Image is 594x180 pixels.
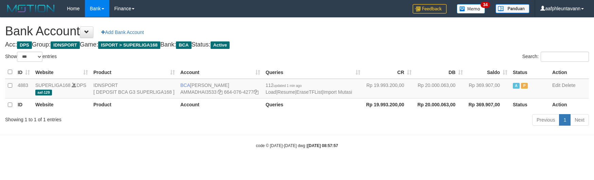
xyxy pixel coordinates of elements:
[570,114,589,126] a: Next
[51,41,80,49] span: IDNSPORT
[266,83,302,88] span: 112
[263,66,363,79] th: Queries: activate to sort column ascending
[176,41,191,49] span: BCA
[266,89,276,95] a: Load
[33,79,91,98] td: DPS
[180,83,190,88] span: BCA
[33,66,91,79] th: Website: activate to sort column ascending
[363,66,414,79] th: CR: activate to sort column ascending
[521,83,528,89] span: Paused
[254,89,258,95] a: Copy 6640764277 to clipboard
[466,98,510,111] th: Rp 369.907,00
[273,84,302,88] span: updated 1 min ago
[5,52,57,62] label: Show entries
[414,66,466,79] th: DB: activate to sort column ascending
[532,114,559,126] a: Previous
[522,52,589,62] label: Search:
[414,98,466,111] th: Rp 20.000.063,00
[559,114,571,126] a: 1
[178,79,263,98] td: [PERSON_NAME] 664-076-4277
[413,4,447,14] img: Feedback.jpg
[307,143,338,148] strong: [DATE] 08:57:57
[178,98,263,111] th: Account
[414,79,466,98] td: Rp 20.000.063,00
[15,98,33,111] th: ID
[180,89,217,95] a: AMMADHAI3533
[97,26,148,38] a: Add Bank Account
[33,98,91,111] th: Website
[91,98,178,111] th: Product
[562,83,575,88] a: Delete
[35,90,52,95] span: aaf-129
[466,79,510,98] td: Rp 369.907,00
[266,83,352,95] span: | | |
[91,79,178,98] td: IDNSPORT [ DEPOSIT BCA G3 SUPERLIGA168 ]
[178,66,263,79] th: Account: activate to sort column ascending
[550,66,589,79] th: Action
[541,52,589,62] input: Search:
[481,2,490,8] span: 34
[5,113,242,123] div: Showing 1 to 1 of 1 entries
[277,89,295,95] a: Resume
[17,41,32,49] span: DPS
[15,66,33,79] th: ID: activate to sort column ascending
[323,89,352,95] a: Import Mutasi
[550,98,589,111] th: Action
[510,98,550,111] th: Status
[35,83,71,88] a: SUPERLIGA168
[466,66,510,79] th: Saldo: activate to sort column ascending
[256,143,338,148] small: code © [DATE]-[DATE] dwg |
[15,79,33,98] td: 4883
[98,41,160,49] span: ISPORT > SUPERLIGA168
[496,4,529,13] img: panduan.png
[296,89,322,95] a: EraseTFList
[5,41,589,48] h4: Acc: Group: Game: Bank: Status:
[211,41,230,49] span: Active
[510,66,550,79] th: Status
[263,98,363,111] th: Queries
[5,3,57,14] img: MOTION_logo.png
[513,83,520,89] span: Active
[552,83,560,88] a: Edit
[363,79,414,98] td: Rp 19.993.200,00
[363,98,414,111] th: Rp 19.993.200,00
[91,66,178,79] th: Product: activate to sort column ascending
[218,89,222,95] a: Copy AMMADHAI3533 to clipboard
[5,24,589,38] h1: Bank Account
[457,4,485,14] img: Button%20Memo.svg
[17,52,42,62] select: Showentries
